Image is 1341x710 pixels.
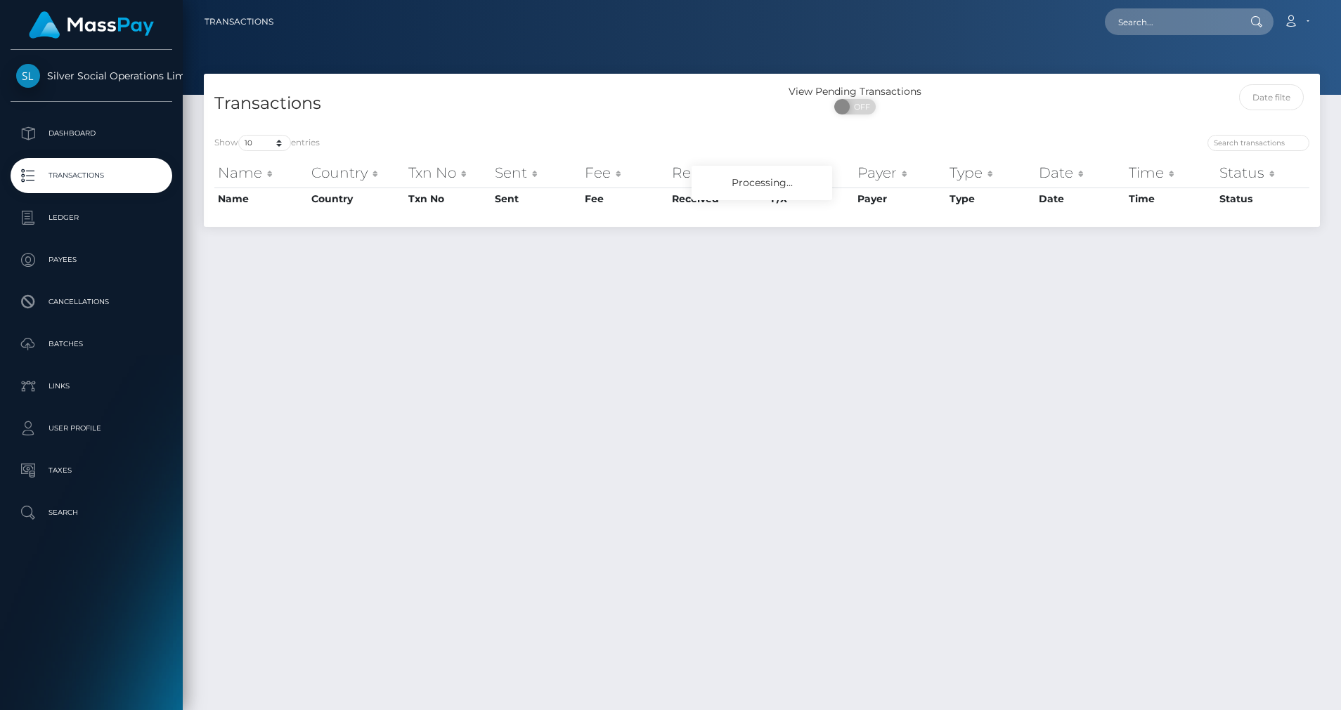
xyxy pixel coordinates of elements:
div: Processing... [692,166,832,200]
th: Date [1035,188,1125,210]
p: User Profile [16,418,167,439]
th: Fee [581,159,668,187]
a: Dashboard [11,116,172,151]
a: Links [11,369,172,404]
a: Taxes [11,453,172,488]
p: Links [16,376,167,397]
select: Showentries [238,135,291,151]
th: Status [1216,188,1309,210]
p: Payees [16,249,167,270]
input: Date filter [1239,84,1304,110]
img: MassPay Logo [29,11,154,39]
th: Time [1125,188,1216,210]
a: Batches [11,327,172,362]
a: User Profile [11,411,172,446]
th: Txn No [405,188,492,210]
a: Ledger [11,200,172,235]
a: Transactions [11,158,172,193]
th: Payer [854,188,945,210]
p: Search [16,502,167,523]
th: F/X [767,159,854,187]
p: Ledger [16,207,167,228]
img: Silver Social Operations Limited [16,64,40,88]
th: Type [946,188,1036,210]
p: Dashboard [16,123,167,144]
th: Status [1216,159,1309,187]
th: Received [668,188,767,210]
th: Type [946,159,1036,187]
label: Show entries [214,135,320,151]
th: Txn No [405,159,492,187]
a: Payees [11,242,172,277]
th: Name [214,188,308,210]
p: Cancellations [16,291,167,313]
th: Country [308,159,405,187]
th: Sent [491,188,581,210]
span: OFF [842,99,877,114]
h4: Transactions [214,91,751,116]
p: Transactions [16,165,167,186]
th: Time [1125,159,1216,187]
th: Fee [581,188,668,210]
input: Search... [1105,8,1237,35]
input: Search transactions [1207,135,1309,151]
th: Payer [854,159,945,187]
a: Cancellations [11,284,172,320]
div: View Pending Transactions [762,84,948,99]
p: Batches [16,334,167,355]
span: Silver Social Operations Limited [11,70,172,82]
th: Name [214,159,308,187]
p: Taxes [16,460,167,481]
th: Received [668,159,767,187]
a: Transactions [205,7,273,37]
th: Date [1035,159,1125,187]
th: Country [308,188,405,210]
th: Sent [491,159,581,187]
a: Search [11,495,172,530]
